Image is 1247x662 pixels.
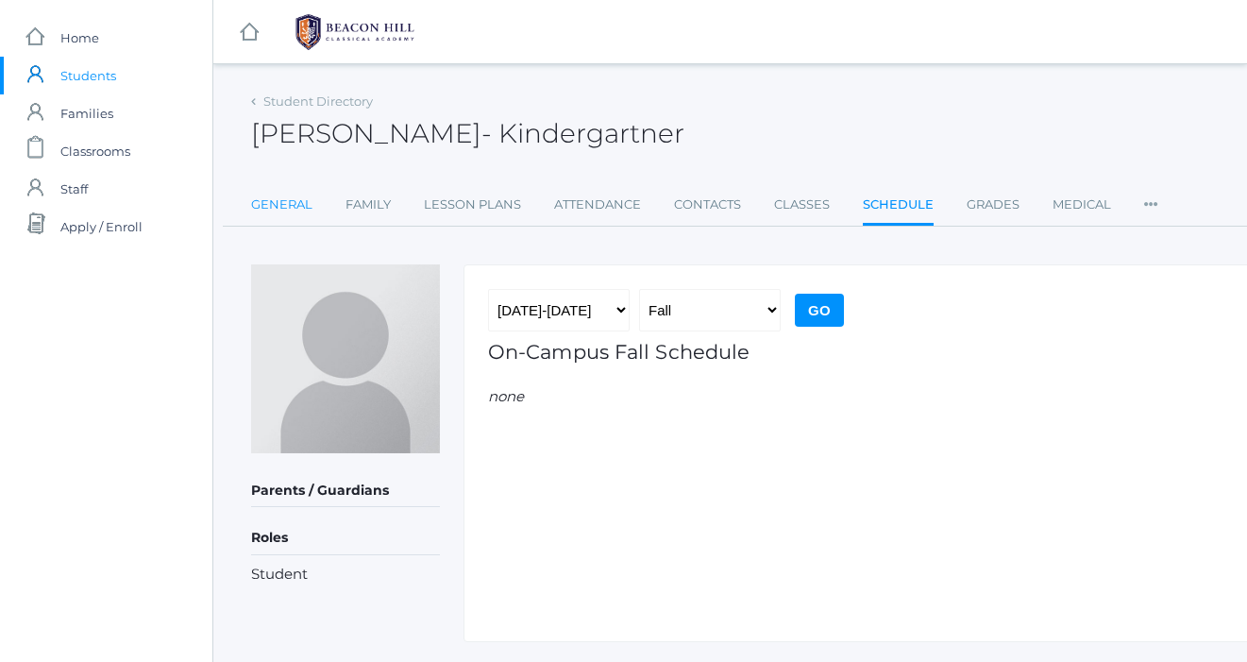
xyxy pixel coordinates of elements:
[251,264,440,453] img: Teddy Dahlstrom
[263,93,373,109] a: Student Directory
[795,294,844,327] input: Go
[60,132,130,170] span: Classrooms
[60,57,116,94] span: Students
[1053,186,1111,224] a: Medical
[60,19,99,57] span: Home
[967,186,1020,224] a: Grades
[424,186,521,224] a: Lesson Plans
[554,186,641,224] a: Attendance
[251,186,312,224] a: General
[284,8,426,56] img: 1_BHCALogos-05.png
[60,94,113,132] span: Families
[481,117,684,149] span: - Kindergartner
[251,119,684,148] h2: [PERSON_NAME]
[60,208,143,246] span: Apply / Enroll
[674,186,741,224] a: Contacts
[60,170,88,208] span: Staff
[863,186,934,227] a: Schedule
[251,475,440,507] h5: Parents / Guardians
[774,186,830,224] a: Classes
[345,186,391,224] a: Family
[251,522,440,554] h5: Roles
[251,564,440,586] li: Student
